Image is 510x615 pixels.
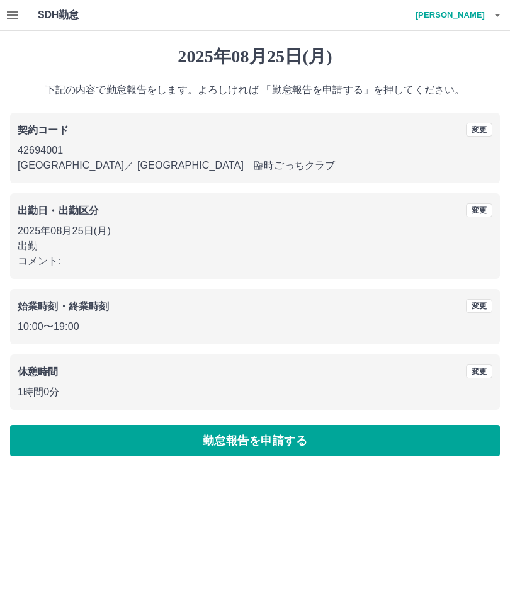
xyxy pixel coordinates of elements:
b: 出勤日・出勤区分 [18,205,99,216]
button: 変更 [466,203,492,217]
p: 出勤 [18,239,492,254]
button: 変更 [466,364,492,378]
b: 始業時刻・終業時刻 [18,301,109,312]
b: 契約コード [18,125,69,135]
p: 下記の内容で勤怠報告をします。よろしければ 「勤怠報告を申請する」を押してください。 [10,82,500,98]
button: 変更 [466,123,492,137]
p: 2025年08月25日(月) [18,223,492,239]
h1: 2025年08月25日(月) [10,46,500,67]
p: コメント: [18,254,492,269]
p: 42694001 [18,143,492,158]
p: 1時間0分 [18,385,492,400]
p: 10:00 〜 19:00 [18,319,492,334]
button: 変更 [466,299,492,313]
p: [GEOGRAPHIC_DATA] ／ [GEOGRAPHIC_DATA] 臨時ごっちクラブ [18,158,492,173]
button: 勤怠報告を申請する [10,425,500,456]
b: 休憩時間 [18,366,59,377]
